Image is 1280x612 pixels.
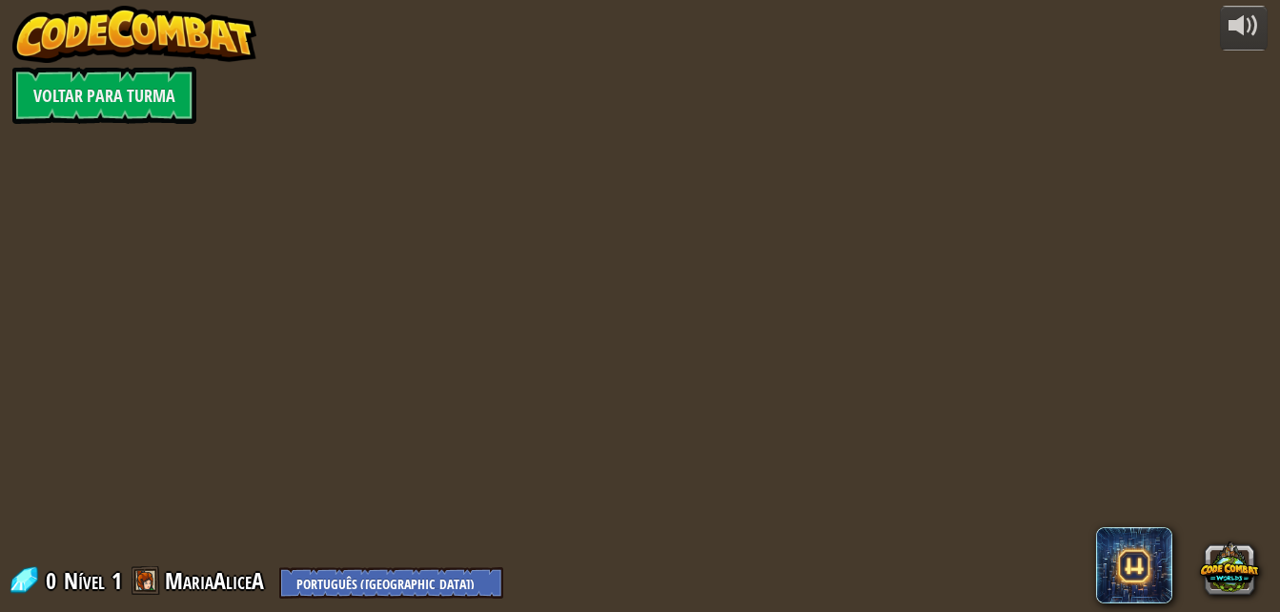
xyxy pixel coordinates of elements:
span: 0 [46,565,62,596]
span: 1 [112,565,122,596]
button: CodeCombat Worlds on Roblox [1199,538,1258,597]
a: MariaAliceA [165,565,270,596]
span: Nível [64,565,105,597]
span: CodeCombat AI HackStack [1096,527,1172,603]
img: CodeCombat - Learn how to code by playing a game [12,6,256,63]
a: Voltar para Turma [12,67,196,124]
button: Ajuste o volume [1220,6,1268,51]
